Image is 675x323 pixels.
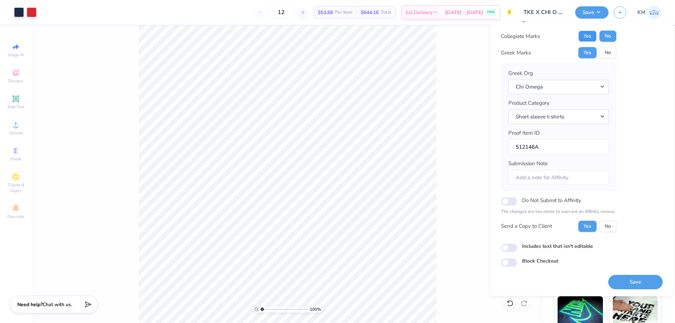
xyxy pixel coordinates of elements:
button: Chi Omega [508,80,609,94]
span: Designs [8,78,24,84]
div: Send a Copy to Client [501,222,552,230]
button: Save [608,275,663,289]
label: Product Category [508,99,549,107]
div: Greek Marks [501,49,531,57]
button: Yes [578,47,597,58]
span: [DATE] - [DATE] [445,9,483,16]
span: Per Item [335,9,352,16]
span: Chat with us. [43,301,72,308]
span: Image AI [8,52,24,58]
span: Greek [11,156,21,162]
span: 100 % [310,306,321,312]
strong: Need help? [17,301,43,308]
span: FREE [487,10,495,15]
input: – – [268,6,295,19]
img: Karl Michael Narciza [647,6,661,19]
button: Yes [578,31,597,42]
span: Decorate [7,214,24,219]
span: Total [381,9,391,16]
label: Proof Item ID [508,129,540,137]
label: Do Not Submit to Affinity [522,196,581,205]
button: Short sleeve t-shirts [508,110,609,124]
button: No [599,31,616,42]
label: Block Checkout [522,257,558,265]
p: The changes are too minor to warrant an Affinity review. [501,208,616,215]
span: $644.16 [361,9,379,16]
button: No [599,221,616,232]
label: Submission Note [508,160,548,168]
span: Upload [9,130,23,136]
a: KM [637,6,661,19]
label: Includes text that isn't editable [522,243,593,250]
span: Add Text [7,104,24,110]
label: Greek Org [508,69,533,77]
span: $53.68 [318,9,333,16]
input: Add a note for Affinity [508,170,609,185]
button: Save [575,6,609,19]
span: Est. Delivery [406,9,432,16]
input: Untitled Design [518,5,570,19]
div: Collegiate Marks [501,32,540,40]
button: Yes [578,221,597,232]
span: Clipart & logos [4,182,28,193]
button: No [599,47,616,58]
span: KM [637,8,645,17]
